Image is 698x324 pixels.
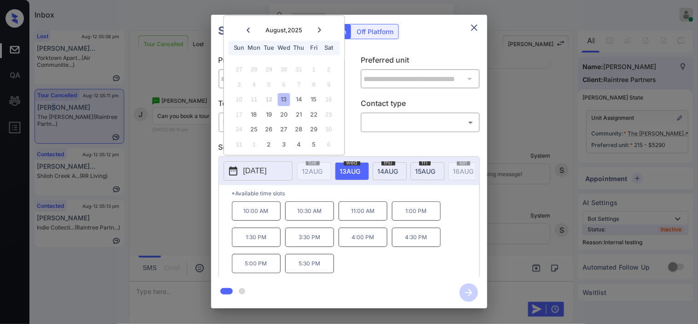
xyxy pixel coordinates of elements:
div: Thu [293,42,305,54]
div: date-select [335,162,369,180]
div: Choose Friday, September 5th, 2025 [308,138,320,151]
p: Contact type [361,98,480,112]
div: Not available Friday, August 8th, 2025 [308,78,320,91]
p: 1:30 PM [232,228,281,247]
div: Choose Wednesday, August 20th, 2025 [278,108,290,121]
p: 10:30 AM [285,201,334,221]
div: Choose Thursday, August 21st, 2025 [293,108,305,121]
div: Choose Thursday, September 4th, 2025 [293,138,305,151]
div: Choose Thursday, August 28th, 2025 [293,124,305,136]
button: btn-next [454,281,484,305]
div: Not available Wednesday, July 30th, 2025 [278,64,290,76]
div: Not available Saturday, August 2nd, 2025 [323,64,335,76]
div: Not available Tuesday, August 5th, 2025 [263,78,275,91]
div: Choose Monday, August 25th, 2025 [248,124,260,136]
span: fri [419,160,431,165]
div: Choose Monday, August 18th, 2025 [248,108,260,121]
button: close [465,18,484,37]
p: 5:00 PM [232,254,281,273]
h2: Schedule Tour [211,15,305,47]
div: Not available Tuesday, August 12th, 2025 [263,94,275,106]
div: Not available Thursday, August 7th, 2025 [293,78,305,91]
div: Choose Friday, August 22nd, 2025 [308,108,320,121]
p: Preferred unit [361,54,480,69]
div: Not available Tuesday, July 29th, 2025 [263,64,275,76]
div: Choose Tuesday, August 26th, 2025 [263,124,275,136]
div: Not available Monday, September 1st, 2025 [248,138,260,151]
div: Not available Thursday, July 31st, 2025 [293,64,305,76]
div: Not available Saturday, August 9th, 2025 [323,78,335,91]
div: Not available Sunday, August 10th, 2025 [233,94,245,106]
span: 13 AUG [340,167,361,175]
p: Tour type [219,98,338,112]
div: Not available Saturday, September 6th, 2025 [323,138,335,151]
div: Sun [233,42,245,54]
div: Not available Friday, August 1st, 2025 [308,64,320,76]
p: 11:00 AM [339,201,387,221]
div: Fri [308,42,320,54]
p: 4:30 PM [392,228,441,247]
div: Choose Wednesday, August 13th, 2025 [278,94,290,106]
div: Off Platform [352,24,398,39]
p: 1:00 PM [392,201,441,221]
p: 5:30 PM [285,254,334,273]
div: Not available Wednesday, August 6th, 2025 [278,78,290,91]
span: 15 AUG [415,167,436,175]
span: 14 AUG [378,167,398,175]
div: Choose Tuesday, August 19th, 2025 [263,108,275,121]
div: Choose Friday, August 29th, 2025 [308,124,320,136]
div: Choose Tuesday, September 2nd, 2025 [263,138,275,151]
div: Not available Monday, August 11th, 2025 [248,94,260,106]
p: [DATE] [243,165,267,177]
div: Sat [323,42,335,54]
p: 3:30 PM [285,228,334,247]
div: Not available Saturday, August 23rd, 2025 [323,108,335,121]
p: 4:00 PM [339,228,387,247]
p: Select slot [219,141,480,156]
span: wed [344,160,360,165]
div: Choose Wednesday, September 3rd, 2025 [278,138,290,151]
div: Not available Sunday, August 17th, 2025 [233,108,245,121]
div: Not available Sunday, July 27th, 2025 [233,64,245,76]
div: Not available Monday, July 28th, 2025 [248,64,260,76]
div: Not available Sunday, August 24th, 2025 [233,124,245,136]
div: Choose Wednesday, August 27th, 2025 [278,124,290,136]
div: Choose Thursday, August 14th, 2025 [293,94,305,106]
div: Not available Saturday, August 30th, 2025 [323,124,335,136]
p: *Available time slots [232,185,479,201]
span: thu [381,160,395,165]
p: 10:00 AM [232,201,281,221]
div: Not available Sunday, August 31st, 2025 [233,138,245,151]
button: [DATE] [224,161,293,181]
p: Preferred community [219,54,338,69]
div: In Person [221,115,335,130]
div: Tue [263,42,275,54]
div: date-select [410,162,444,180]
div: Choose Friday, August 15th, 2025 [308,94,320,106]
div: Not available Monday, August 4th, 2025 [248,78,260,91]
div: Not available Sunday, August 3rd, 2025 [233,78,245,91]
div: Wed [278,42,290,54]
div: date-select [373,162,407,180]
div: month 2025-08 [227,62,341,152]
div: Mon [248,42,260,54]
div: Not available Saturday, August 16th, 2025 [323,94,335,106]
